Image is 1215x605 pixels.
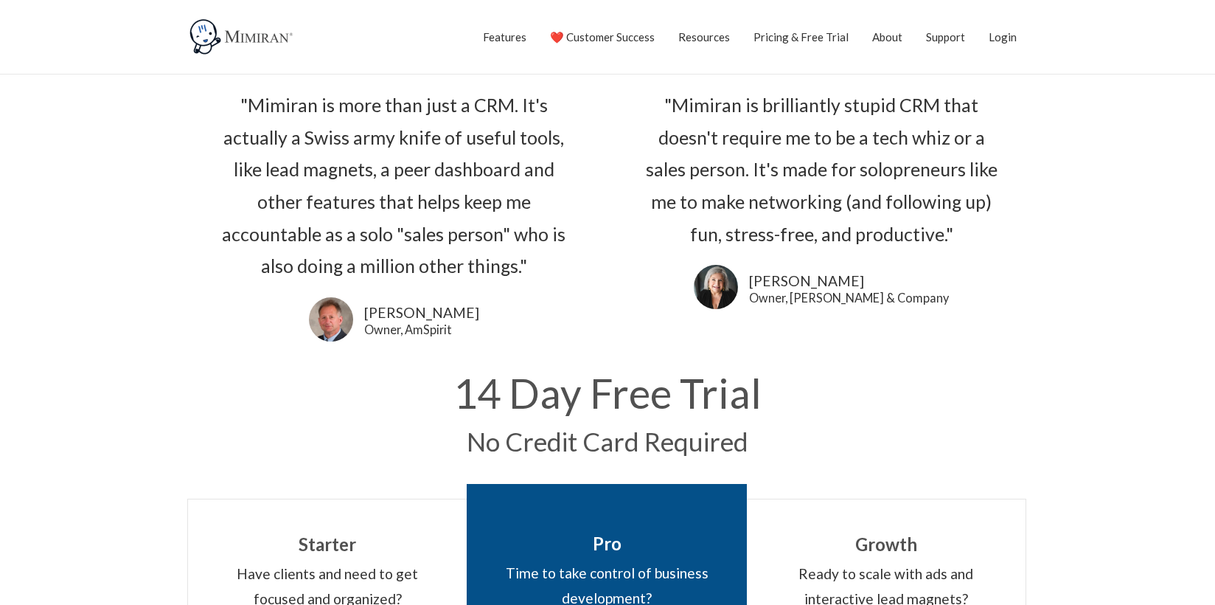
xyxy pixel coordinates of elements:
[209,89,578,283] div: "Mimiran is more than just a CRM. It's actually a Swiss army knife of useful tools, like lead mag...
[694,265,738,309] img: Lori Karpman uses Mimiran CRM to grow her business
[768,529,1003,560] div: Growth
[209,373,1006,414] h1: 14 Day Free Trial
[309,297,353,342] img: Frank Agin
[550,18,655,55] a: ❤️ Customer Success
[489,528,725,559] div: Pro
[872,18,902,55] a: About
[678,18,730,55] a: Resources
[210,529,445,560] div: Starter
[926,18,965,55] a: Support
[749,292,949,304] a: Owner, [PERSON_NAME] & Company
[637,89,1006,250] div: "Mimiran is brilliantly stupid CRM that doesn't require me to be a tech whiz or a sales person. I...
[749,271,949,292] a: [PERSON_NAME]
[209,429,1006,454] h2: No Credit Card Required
[753,18,849,55] a: Pricing & Free Trial
[364,302,479,324] a: [PERSON_NAME]
[483,18,526,55] a: Features
[187,18,298,55] img: Mimiran CRM
[989,18,1017,55] a: Login
[364,324,479,336] a: Owner, AmSpirit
